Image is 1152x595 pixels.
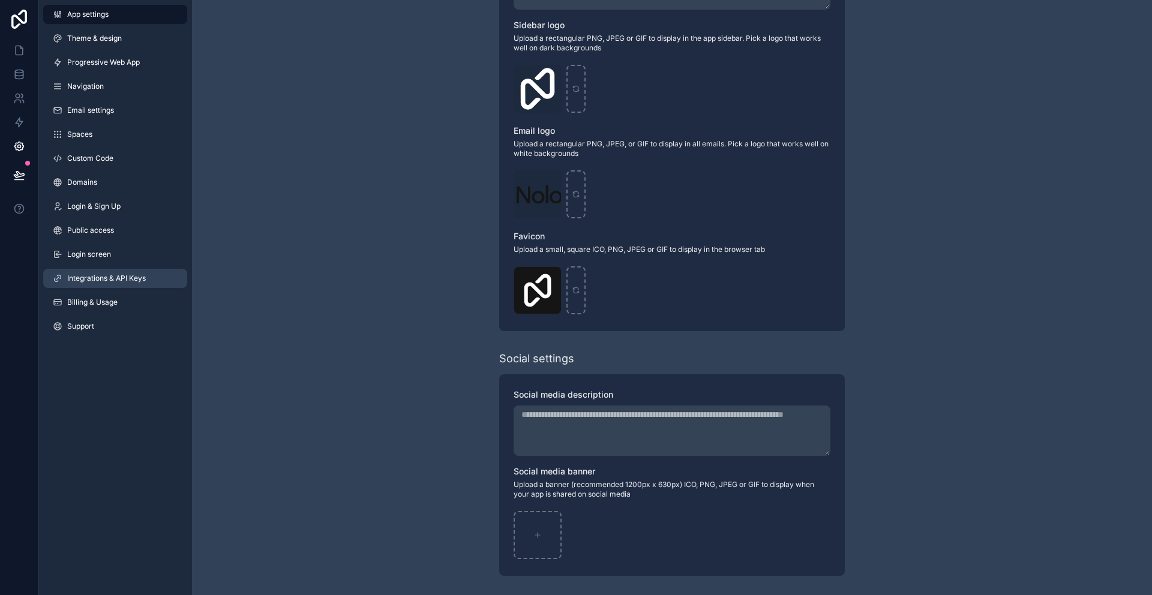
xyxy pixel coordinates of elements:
[514,466,595,476] span: Social media banner
[43,149,187,168] a: Custom Code
[67,178,97,187] span: Domains
[499,350,574,367] div: Social settings
[43,173,187,192] a: Domains
[67,297,118,307] span: Billing & Usage
[67,130,92,139] span: Spaces
[43,197,187,216] a: Login & Sign Up
[67,250,111,259] span: Login screen
[43,293,187,312] a: Billing & Usage
[514,125,555,136] span: Email logo
[43,317,187,336] a: Support
[514,34,830,53] span: Upload a rectangular PNG, JPEG or GIF to display in the app sidebar. Pick a logo that works well ...
[43,269,187,288] a: Integrations & API Keys
[43,29,187,48] a: Theme & design
[67,274,146,283] span: Integrations & API Keys
[43,53,187,72] a: Progressive Web App
[67,202,121,211] span: Login & Sign Up
[67,154,113,163] span: Custom Code
[43,245,187,264] a: Login screen
[43,5,187,24] a: App settings
[67,106,114,115] span: Email settings
[514,245,830,254] span: Upload a small, square ICO, PNG, JPEG or GIF to display in the browser tab
[67,10,109,19] span: App settings
[43,101,187,120] a: Email settings
[514,20,565,30] span: Sidebar logo
[67,321,94,331] span: Support
[67,226,114,235] span: Public access
[67,58,140,67] span: Progressive Web App
[514,480,830,499] span: Upload a banner (recommended 1200px x 630px) ICO, PNG, JPEG or GIF to display when your app is sh...
[514,231,545,241] span: Favicon
[514,389,613,399] span: Social media description
[43,77,187,96] a: Navigation
[43,125,187,144] a: Spaces
[514,139,830,158] span: Upload a rectangular PNG, JPEG, or GIF to display in all emails. Pick a logo that works well on w...
[43,221,187,240] a: Public access
[67,82,104,91] span: Navigation
[67,34,122,43] span: Theme & design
